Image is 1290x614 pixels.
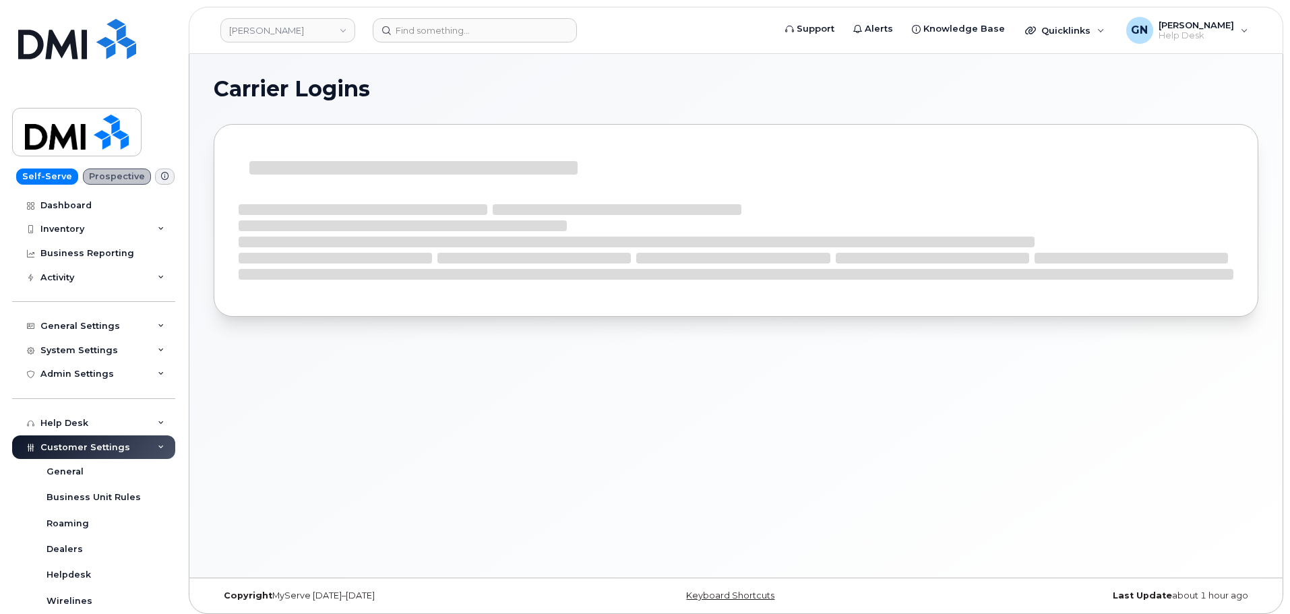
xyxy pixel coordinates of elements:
span: Carrier Logins [214,79,370,99]
strong: Copyright [224,590,272,601]
strong: Last Update [1113,590,1172,601]
a: Keyboard Shortcuts [686,590,774,601]
div: MyServe [DATE]–[DATE] [214,590,562,601]
div: about 1 hour ago [910,590,1258,601]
